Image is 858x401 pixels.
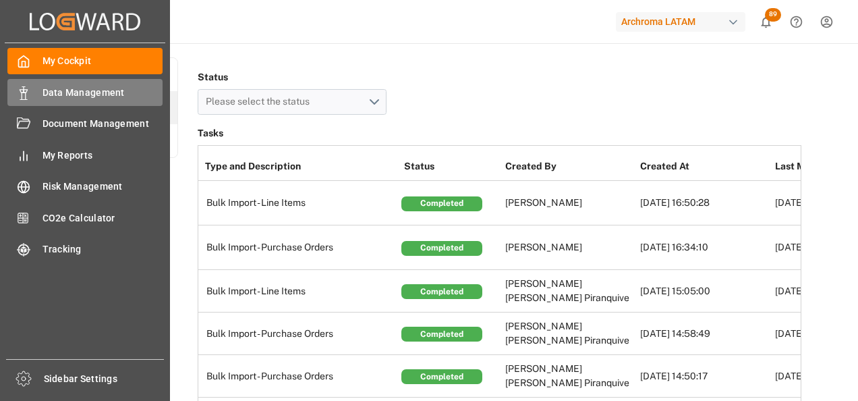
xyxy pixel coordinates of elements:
[616,12,745,32] div: Archroma LATAM
[7,79,163,105] a: Data Management
[198,270,401,313] td: Bulk Import - Line Items
[42,149,163,163] span: My Reports
[401,327,482,342] div: Completed
[198,355,401,398] td: Bulk Import - Purchase Orders
[502,225,637,270] td: [PERSON_NAME]
[781,7,811,37] button: Help Center
[7,111,163,137] a: Document Management
[502,313,637,355] td: [PERSON_NAME] [PERSON_NAME] Piranquive
[502,355,637,398] td: [PERSON_NAME] [PERSON_NAME] Piranquive
[42,180,163,194] span: Risk Management
[401,284,482,299] div: Completed
[7,205,163,231] a: CO2e Calculator
[502,270,637,313] td: [PERSON_NAME] [PERSON_NAME] Piranquive
[198,313,401,355] td: Bulk Import - Purchase Orders
[401,196,482,211] div: Completed
[198,89,387,115] button: open menu
[42,54,163,68] span: My Cockpit
[7,173,163,200] a: Risk Management
[765,8,781,22] span: 89
[198,225,401,270] td: Bulk Import - Purchase Orders
[206,96,316,107] span: Please select the status
[502,181,637,225] td: [PERSON_NAME]
[401,241,482,256] div: Completed
[42,86,163,100] span: Data Management
[401,153,502,181] th: Status
[198,124,801,143] h3: Tasks
[42,242,163,257] span: Tracking
[7,48,163,74] a: My Cockpit
[198,181,401,225] td: Bulk Import - Line Items
[502,153,637,181] th: Created By
[637,181,772,225] td: [DATE] 16:50:28
[637,153,772,181] th: Created At
[7,236,163,263] a: Tracking
[198,153,401,181] th: Type and Description
[637,355,772,398] td: [DATE] 14:50:17
[637,313,772,355] td: [DATE] 14:58:49
[751,7,781,37] button: show 89 new notifications
[42,117,163,131] span: Document Management
[637,270,772,313] td: [DATE] 15:05:00
[401,369,482,384] div: Completed
[44,372,165,386] span: Sidebar Settings
[637,225,772,270] td: [DATE] 16:34:10
[7,142,163,168] a: My Reports
[198,68,387,86] h4: Status
[616,9,751,34] button: Archroma LATAM
[42,211,163,225] span: CO2e Calculator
